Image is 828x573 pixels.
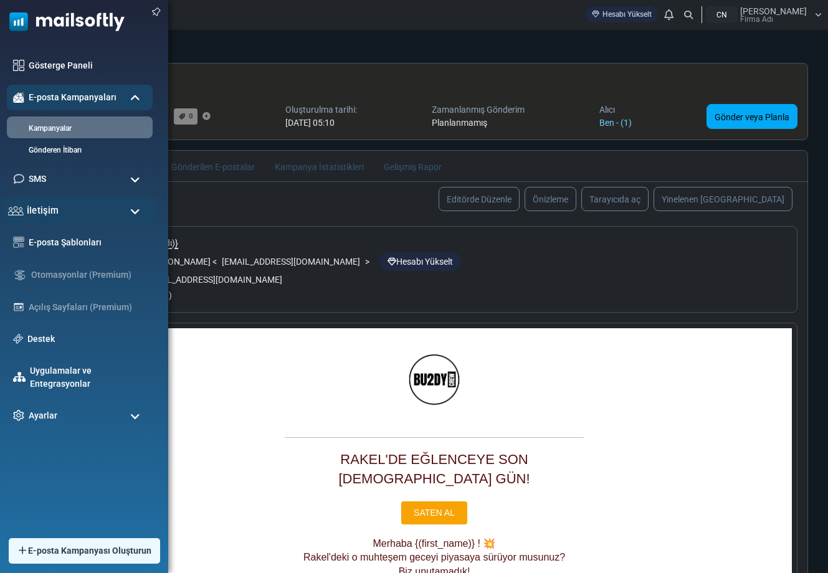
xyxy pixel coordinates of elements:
[654,187,792,211] a: Yinelenen [GEOGRAPHIC_DATA]
[30,366,92,389] font: Uygulamalar ve Entegrasyonlar
[715,112,789,122] font: Gönder veya Planla
[407,293,467,304] font: 2 GÜN kaldı!
[29,146,82,154] font: Gönderen İtibarı
[225,252,490,276] font: Sahnedeki enerjin, dans pistindeki titreşimin ve o muhteşem anlar…
[222,257,360,267] font: [EMAIL_ADDRESS][DOMAIN_NAME]
[706,6,822,23] a: CN [PERSON_NAME] Firma Adı
[716,11,727,19] font: CN
[589,194,640,204] font: Tarayıcıda aç
[285,105,357,115] font: Oluşturulma tarihi:
[13,173,24,184] img: sms-icon.png
[174,108,197,124] a: 0
[365,257,369,267] font: >
[208,109,507,110] table: bölücü
[29,59,146,72] a: Gösterge Paneli
[236,293,295,304] font: Şimdi hepsini
[189,111,193,120] font: 0
[333,293,407,304] font: yaşamak sadece
[27,333,146,346] a: Destek
[740,6,807,16] font: [PERSON_NAME]
[13,237,24,248] img: email-templates-icon.svg
[13,92,24,103] img: campaigns-icon-active.png
[379,252,461,271] a: Hesabı Yükselt
[467,293,479,304] font: 🎉
[599,118,632,128] a: Ben - (1)
[27,334,55,344] font: Destek
[29,410,57,420] font: Ayarlar
[337,179,378,189] font: SATEN AL
[322,238,394,249] font: Biz unutamadık!
[740,15,773,24] font: Firma Adı
[29,174,46,184] font: SMS
[144,275,282,285] font: [EMAIL_ADDRESS][DOMAIN_NAME]
[28,546,151,556] font: E-posta Kampanyası Oluşturun
[432,105,525,115] font: Zamanlanmış Gönderim
[447,194,512,204] font: Editörde Düzenle
[30,364,146,391] a: Uygulamalar ve Entegrasyonlar
[285,118,335,128] font: [DATE] 05:10
[144,257,217,267] font: [PERSON_NAME] <
[13,60,24,71] img: dashboard-icon.svg
[227,224,488,234] font: Rakel'deki o muhteşem geceyi piyasaya sürüyor musunuz?
[27,205,58,215] font: İletişim
[29,92,117,102] font: E-posta Kampanyaları
[13,334,23,344] img: support-icon.svg
[7,144,150,156] a: Gönderen İtibarı
[13,410,24,421] img: settings-icon.svg
[29,236,146,249] a: E-posta Şablonları
[525,187,576,211] a: Önizleme
[262,123,453,158] font: RAKEL'DE EĞLENCEYE SON [DEMOGRAPHIC_DATA] GÜN!
[533,194,568,204] font: Önizleme
[29,60,93,70] font: Gösterge Paneli
[396,257,453,267] font: Hesabı Yükselt
[29,237,102,247] font: E-posta Şablonları
[29,124,72,133] font: Kampanyalar
[432,118,487,128] font: Planlanmamış
[325,173,391,196] a: SATEN AL
[439,187,520,211] a: Editörde Düzenle
[599,105,615,115] font: Alıcı
[581,187,649,211] a: Tarayıcıda aç
[7,123,150,134] a: Kampanyalar
[586,6,658,22] a: Hesabı Yükselt
[13,301,24,313] img: landing_pages.svg
[13,268,27,282] img: workflow.svg
[295,293,333,304] font: yeniden
[297,210,419,220] font: Merhaba {(first_name)} ! 💥
[707,104,797,129] a: Gönder veya Planla
[602,10,652,19] font: Hesabı Yükselt
[202,113,211,121] a: Etiket Ekle
[662,194,784,204] font: Yinelenen [GEOGRAPHIC_DATA]
[8,206,24,215] img: contacts-icon.svg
